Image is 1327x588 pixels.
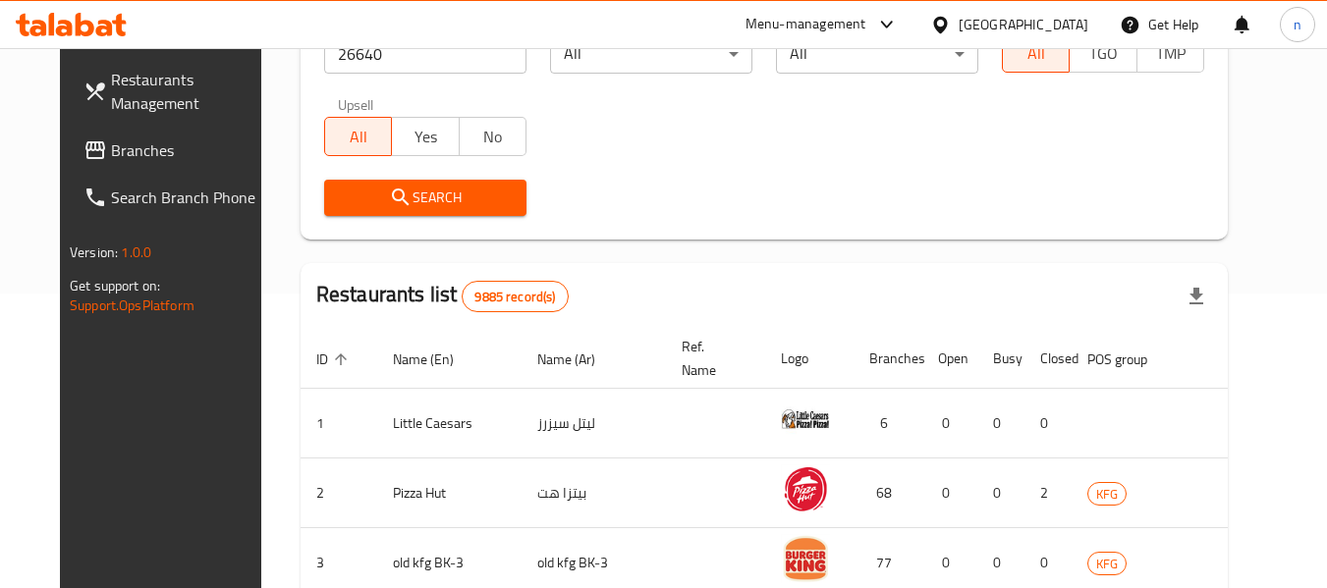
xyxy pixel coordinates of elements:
[301,458,377,528] td: 2
[1145,39,1196,68] span: TMP
[1136,33,1204,73] button: TMP
[854,458,922,528] td: 68
[301,389,377,458] td: 1
[1088,553,1126,575] span: KFG
[1294,14,1301,35] span: n
[1024,389,1072,458] td: 0
[377,389,522,458] td: Little Caesars
[70,273,160,298] span: Get support on:
[338,97,374,111] label: Upsell
[111,68,266,115] span: Restaurants Management
[922,458,977,528] td: 0
[68,174,282,221] a: Search Branch Phone
[1024,458,1072,528] td: 2
[377,458,522,528] td: Pizza Hut
[781,464,830,513] img: Pizza Hut
[1088,483,1126,506] span: KFG
[1069,33,1136,73] button: TGO
[977,458,1024,528] td: 0
[776,34,978,74] div: All
[111,186,266,209] span: Search Branch Phone
[400,123,451,151] span: Yes
[522,389,666,458] td: ليتل سيزرز
[333,123,384,151] span: All
[393,347,479,371] span: Name (En)
[922,329,977,389] th: Open
[121,240,151,265] span: 1.0.0
[316,280,569,312] h2: Restaurants list
[854,389,922,458] td: 6
[68,127,282,174] a: Branches
[391,117,459,156] button: Yes
[1002,33,1070,73] button: All
[324,34,526,74] input: Search for restaurant name or ID..
[781,534,830,583] img: old kfg BK-3
[765,329,854,389] th: Logo
[70,293,194,318] a: Support.OpsPlatform
[746,13,866,36] div: Menu-management
[111,138,266,162] span: Branches
[854,329,922,389] th: Branches
[959,14,1088,35] div: [GEOGRAPHIC_DATA]
[340,186,511,210] span: Search
[977,389,1024,458] td: 0
[550,34,752,74] div: All
[324,117,392,156] button: All
[1173,273,1220,320] div: Export file
[1011,39,1062,68] span: All
[977,329,1024,389] th: Busy
[922,389,977,458] td: 0
[522,458,666,528] td: بيتزا هت
[1024,329,1072,389] th: Closed
[463,288,567,306] span: 9885 record(s)
[316,347,354,371] span: ID
[468,123,519,151] span: No
[1087,347,1173,371] span: POS group
[1078,39,1129,68] span: TGO
[68,56,282,127] a: Restaurants Management
[682,335,742,382] span: Ref. Name
[324,180,526,216] button: Search
[781,395,830,444] img: Little Caesars
[70,240,118,265] span: Version:
[537,347,621,371] span: Name (Ar)
[459,117,526,156] button: No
